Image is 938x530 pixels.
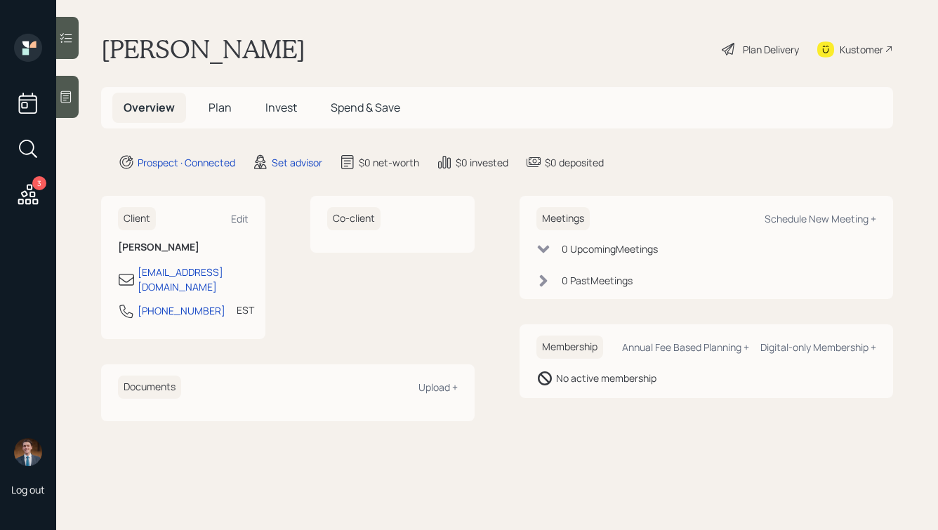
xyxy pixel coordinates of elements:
[231,212,249,225] div: Edit
[14,438,42,466] img: hunter_neumayer.jpg
[545,155,604,170] div: $0 deposited
[327,207,381,230] h6: Co-client
[11,483,45,496] div: Log out
[101,34,305,65] h1: [PERSON_NAME]
[138,265,249,294] div: [EMAIL_ADDRESS][DOMAIN_NAME]
[536,207,590,230] h6: Meetings
[124,100,175,115] span: Overview
[118,376,181,399] h6: Documents
[265,100,297,115] span: Invest
[359,155,419,170] div: $0 net-worth
[622,340,749,354] div: Annual Fee Based Planning +
[32,176,46,190] div: 3
[418,380,458,394] div: Upload +
[209,100,232,115] span: Plan
[331,100,400,115] span: Spend & Save
[536,336,603,359] h6: Membership
[237,303,254,317] div: EST
[118,241,249,253] h6: [PERSON_NAME]
[118,207,156,230] h6: Client
[456,155,508,170] div: $0 invested
[138,303,225,318] div: [PHONE_NUMBER]
[138,155,235,170] div: Prospect · Connected
[562,273,633,288] div: 0 Past Meeting s
[556,371,656,385] div: No active membership
[760,340,876,354] div: Digital-only Membership +
[562,241,658,256] div: 0 Upcoming Meeting s
[840,42,883,57] div: Kustomer
[743,42,799,57] div: Plan Delivery
[272,155,322,170] div: Set advisor
[765,212,876,225] div: Schedule New Meeting +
